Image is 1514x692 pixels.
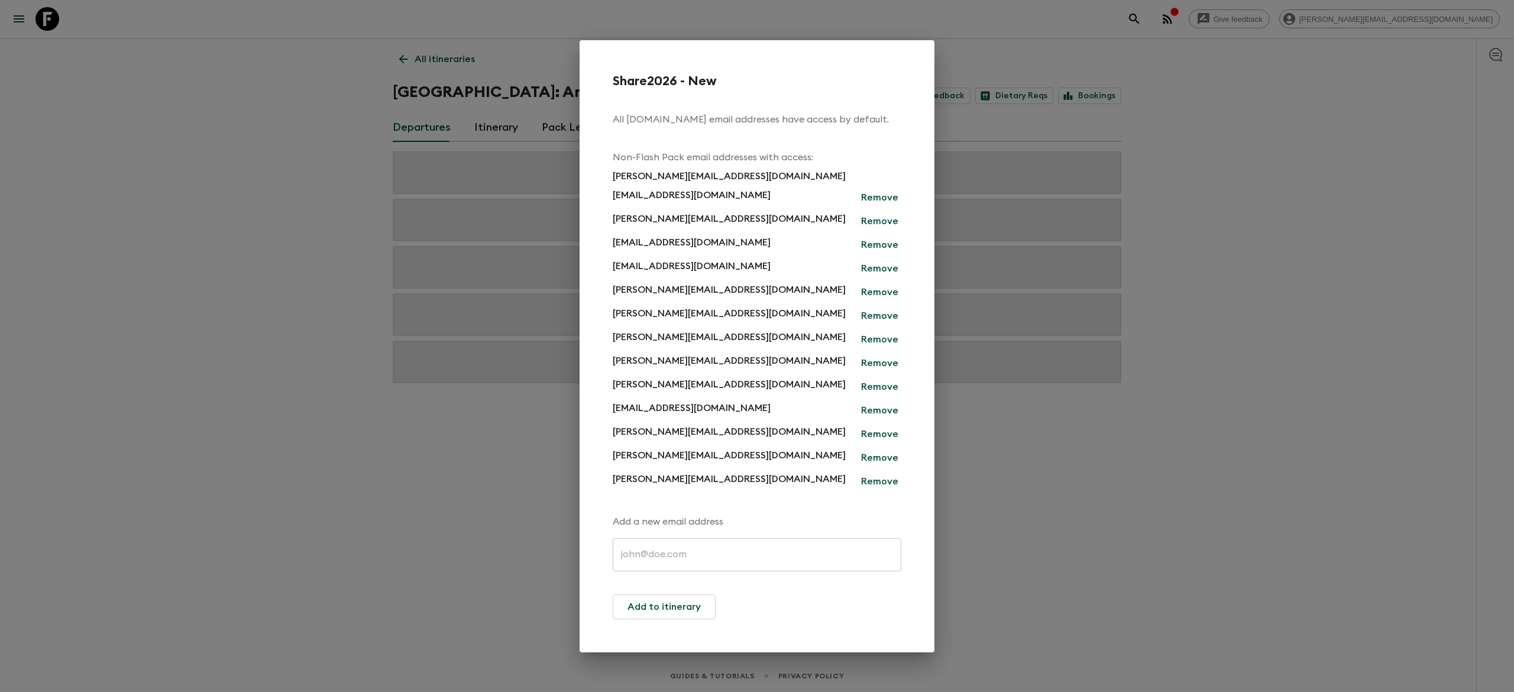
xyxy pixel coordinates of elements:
button: Remove [858,259,901,278]
h2: Share 2026 - New [613,73,901,89]
p: Remove [861,356,898,370]
input: john@doe.com [613,538,901,571]
p: [PERSON_NAME][EMAIL_ADDRESS][DOMAIN_NAME] [613,306,846,325]
p: Remove [861,332,898,347]
p: Remove [861,214,898,228]
p: Remove [861,285,898,299]
button: Remove [858,306,901,325]
p: [PERSON_NAME][EMAIL_ADDRESS][DOMAIN_NAME] [613,330,846,349]
button: Remove [858,354,901,373]
button: Remove [858,188,901,207]
p: Remove [861,261,898,276]
p: Remove [861,451,898,465]
p: Remove [861,309,898,323]
p: [PERSON_NAME][EMAIL_ADDRESS][DOMAIN_NAME] [613,377,846,396]
p: [EMAIL_ADDRESS][DOMAIN_NAME] [613,188,771,207]
p: [PERSON_NAME][EMAIL_ADDRESS][DOMAIN_NAME] [613,212,846,231]
button: Remove [858,283,901,302]
p: Remove [861,403,898,418]
p: [PERSON_NAME][EMAIL_ADDRESS][DOMAIN_NAME] [613,448,846,467]
button: Remove [858,330,901,349]
button: Remove [858,377,901,396]
button: Remove [858,212,901,231]
p: Remove [861,190,898,205]
p: All [DOMAIN_NAME] email addresses have access by default. [613,112,901,127]
button: Remove [858,472,901,491]
button: Remove [858,425,901,444]
p: Add a new email address [613,515,723,529]
p: [PERSON_NAME][EMAIL_ADDRESS][DOMAIN_NAME] [613,425,846,444]
p: Non-Flash Pack email addresses with access: [613,150,901,164]
button: Remove [858,448,901,467]
button: Add to itinerary [613,594,716,619]
p: Remove [861,380,898,394]
p: [EMAIL_ADDRESS][DOMAIN_NAME] [613,401,771,420]
p: [EMAIL_ADDRESS][DOMAIN_NAME] [613,259,771,278]
button: Remove [858,401,901,420]
p: [PERSON_NAME][EMAIL_ADDRESS][DOMAIN_NAME] [613,472,846,491]
p: Remove [861,238,898,252]
p: [EMAIL_ADDRESS][DOMAIN_NAME] [613,235,771,254]
button: Remove [858,235,901,254]
p: [PERSON_NAME][EMAIL_ADDRESS][DOMAIN_NAME] [613,169,846,183]
p: Remove [861,427,898,441]
p: [PERSON_NAME][EMAIL_ADDRESS][DOMAIN_NAME] [613,283,846,302]
p: [PERSON_NAME][EMAIL_ADDRESS][DOMAIN_NAME] [613,354,846,373]
p: Remove [861,474,898,489]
